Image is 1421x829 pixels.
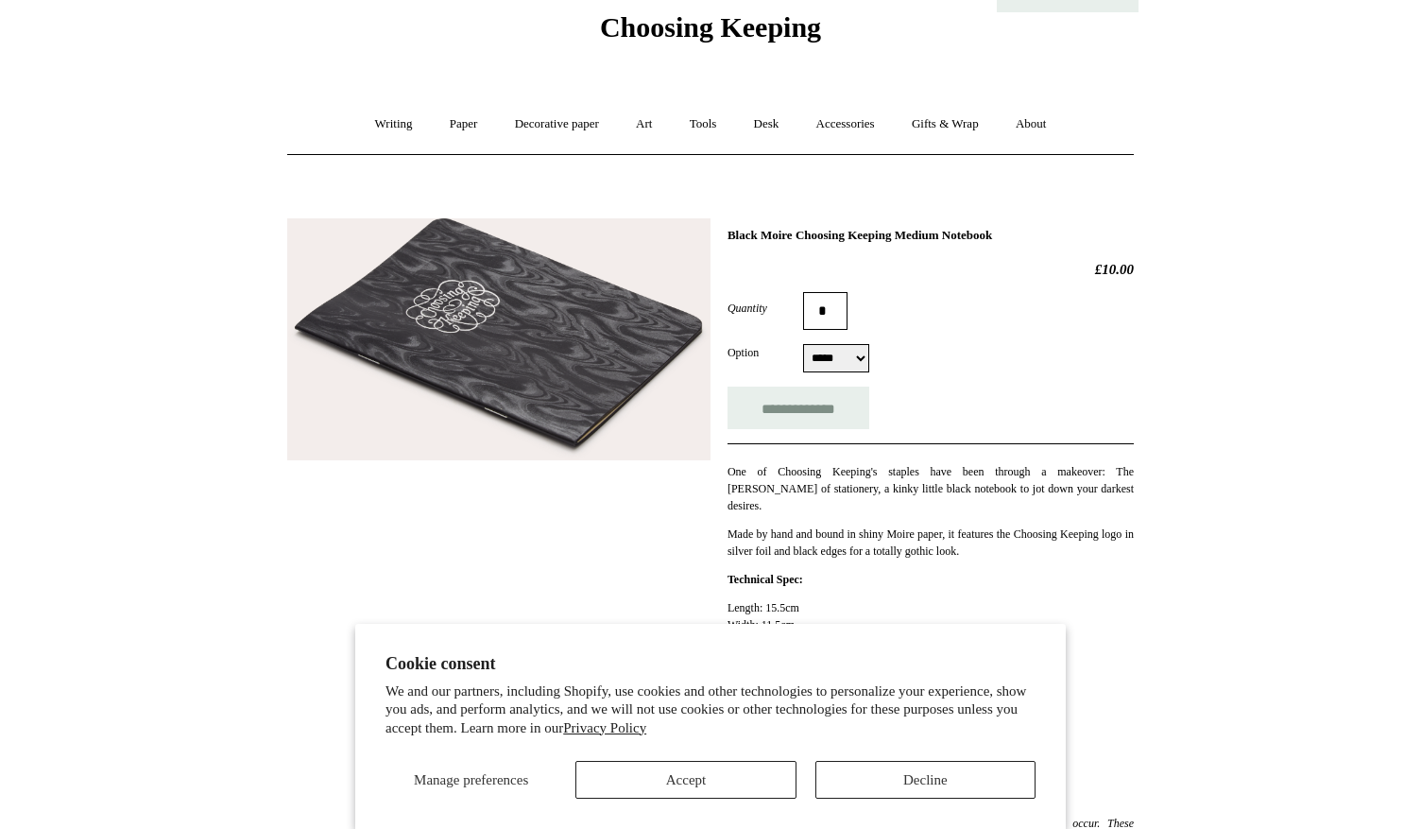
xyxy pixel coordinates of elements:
[728,463,1134,514] p: One of Choosing Keeping's staples have been through a makeover: The [PERSON_NAME] of stationery, ...
[815,761,1036,799] button: Decline
[728,526,1134,560] p: Made by hand and bound in shiny Moire paper, it features the Choosing Keeping logo in silver foil...
[385,682,1036,738] p: We and our partners, including Shopify, use cookies and other technologies to personalize your ex...
[385,761,556,799] button: Manage preferences
[673,99,734,149] a: Tools
[563,720,646,735] a: Privacy Policy
[385,654,1036,674] h2: Cookie consent
[799,99,892,149] a: Accessories
[498,99,616,149] a: Decorative paper
[287,218,710,461] img: Black Moire Choosing Keeping Medium Notebook
[728,599,1134,803] p: Length: 15.5cm Width: 11.5cm Depth: 0.4cm Paper weight: 70gsm Page Count: 64 Ruling: Ruled or pla...
[358,99,430,149] a: Writing
[728,573,803,586] strong: Technical Spec:
[433,99,495,149] a: Paper
[600,26,821,40] a: Choosing Keeping
[999,99,1064,149] a: About
[728,261,1134,278] h2: £10.00
[728,300,803,317] label: Quantity
[575,761,796,799] button: Accept
[728,228,1134,243] h1: Black Moire Choosing Keeping Medium Notebook
[737,99,796,149] a: Desk
[619,99,669,149] a: Art
[600,11,821,43] span: Choosing Keeping
[895,99,996,149] a: Gifts & Wrap
[728,344,803,361] label: Option
[414,772,528,787] span: Manage preferences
